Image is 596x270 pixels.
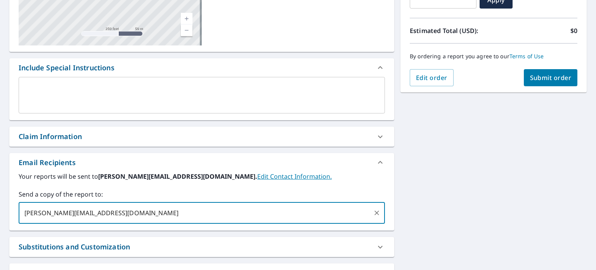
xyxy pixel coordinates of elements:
div: Email Recipients [19,157,76,168]
label: Send a copy of the report to: [19,190,385,199]
div: Substitutions and Customization [19,242,130,252]
span: Submit order [530,73,572,82]
span: Edit order [416,73,447,82]
div: Include Special Instructions [9,58,394,77]
label: Your reports will be sent to [19,172,385,181]
div: Claim Information [19,131,82,142]
div: Substitutions and Customization [9,237,394,257]
p: Estimated Total (USD): [410,26,494,35]
a: EditContactInfo [257,172,332,181]
button: Submit order [524,69,578,86]
a: Terms of Use [509,52,544,60]
div: Include Special Instructions [19,63,114,73]
p: By ordering a report you agree to our [410,53,577,60]
a: Current Level 17, Zoom In [181,13,192,24]
div: Email Recipients [9,153,394,172]
a: Current Level 17, Zoom Out [181,24,192,36]
div: Claim Information [9,127,394,146]
button: Clear [371,207,382,218]
b: [PERSON_NAME][EMAIL_ADDRESS][DOMAIN_NAME]. [98,172,257,181]
p: $0 [570,26,577,35]
button: Edit order [410,69,454,86]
